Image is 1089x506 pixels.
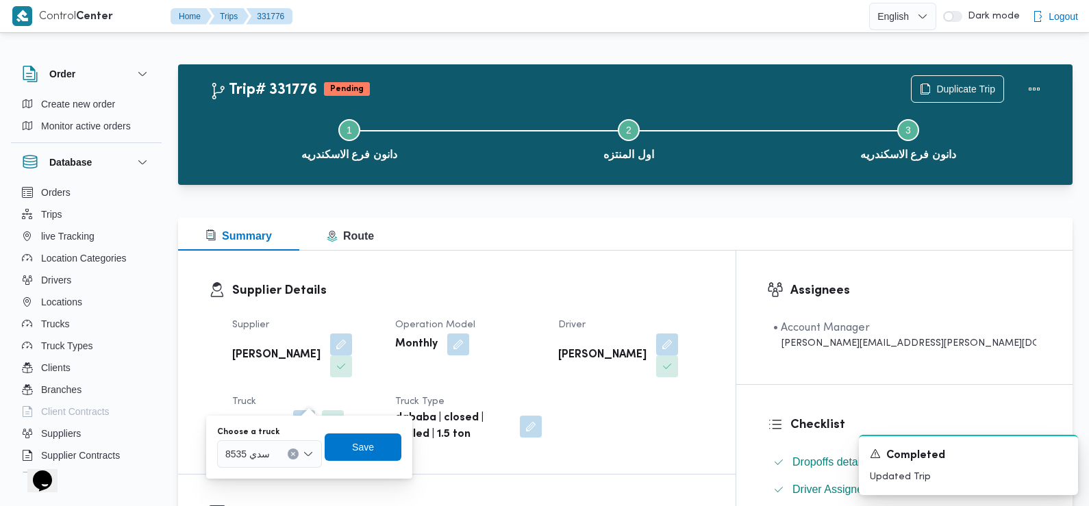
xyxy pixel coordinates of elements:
span: Client Contracts [41,403,110,420]
span: 2 [626,125,631,136]
div: Order [11,93,162,142]
span: Trucks [41,316,69,332]
button: Create new order [16,93,156,115]
button: Actions [1021,75,1048,103]
span: دانون فرع الاسكندريه [301,147,397,163]
span: 1 [347,125,352,136]
span: Supplier Contracts [41,447,120,464]
h3: Checklist [790,416,1042,434]
button: Devices [16,466,156,488]
span: Truck Type [395,397,445,406]
b: Monthly [395,336,438,353]
span: • Account Manager abdallah.mohamed@illa.com.eg [773,320,1036,351]
button: Open list of options [303,448,314,459]
span: Suppliers [41,425,81,442]
button: دانون فرع الاسكندريه [210,103,489,174]
span: Supplier [232,320,269,329]
span: Orders [41,184,71,201]
label: Choose a truck [217,427,279,438]
b: [PERSON_NAME] [232,347,321,364]
button: Clear input [288,448,299,459]
div: [PERSON_NAME][EMAIL_ADDRESS][PERSON_NAME][DOMAIN_NAME] [773,336,1036,351]
span: Dropoffs details entered [792,456,909,468]
button: Truck Types [16,335,156,357]
iframe: chat widget [14,451,58,492]
span: Driver Assigned [792,481,869,498]
button: 331776 [246,8,292,25]
button: Home [171,8,212,25]
span: Create new order [41,96,115,112]
button: Location Categories [16,247,156,269]
div: • Account Manager [773,320,1036,336]
span: Driver [558,320,586,329]
button: Database [22,154,151,170]
span: Operation Model [395,320,475,329]
button: live Tracking [16,225,156,247]
button: Logout [1027,3,1084,30]
span: Truck [232,397,256,406]
h3: Supplier Details [232,281,705,300]
button: Branches [16,379,156,401]
button: Orders [16,181,156,203]
button: اول المنتزه [489,103,768,174]
button: Dropoffs details entered [768,451,1042,473]
h3: Database [49,154,92,170]
b: dababa | closed | chilled | 1.5 ton [395,410,510,443]
span: Trips [41,206,62,223]
span: Pending [324,82,370,96]
span: Save [352,439,374,455]
span: اول المنتزه [603,147,653,163]
b: Pending [330,85,364,93]
button: Monitor active orders [16,115,156,137]
span: Truck Types [41,338,92,354]
b: Center [76,12,113,22]
span: سدي 8535 [225,446,270,461]
img: X8yXhbKr1z7QwAAAABJRU5ErkJggg== [12,6,32,26]
button: Suppliers [16,422,156,444]
button: Trips [209,8,249,25]
span: Logout [1049,8,1078,25]
b: [PERSON_NAME] [558,347,647,364]
span: Location Categories [41,250,127,266]
span: 3 [905,125,911,136]
h3: Assignees [790,281,1042,300]
span: Clients [41,359,71,376]
span: Monitor active orders [41,118,131,134]
span: Driver Assigned [792,483,869,495]
button: Trips [16,203,156,225]
button: Save [325,433,401,461]
span: live Tracking [41,228,95,244]
button: Order [22,66,151,82]
div: Notification [870,447,1067,464]
span: Completed [886,448,945,464]
h2: Trip# 331776 [210,81,317,99]
button: Supplier Contracts [16,444,156,466]
span: Route [327,230,374,242]
p: Updated Trip [870,470,1067,484]
button: Duplicate Trip [911,75,1004,103]
span: Dropoffs details entered [792,454,909,470]
button: دانون فرع الاسكندريه [768,103,1048,174]
button: Drivers [16,269,156,291]
button: Client Contracts [16,401,156,422]
span: Duplicate Trip [936,81,995,97]
b: سدي 8535 [232,413,284,429]
span: Summary [205,230,272,242]
button: Locations [16,291,156,313]
span: Locations [41,294,82,310]
button: Driver Assigned [768,479,1042,501]
div: Database [11,181,162,478]
button: Clients [16,357,156,379]
span: Dark mode [962,11,1020,22]
span: Branches [41,381,82,398]
h3: Order [49,66,75,82]
span: Devices [41,469,75,485]
span: دانون فرع الاسكندريه [860,147,956,163]
button: Trucks [16,313,156,335]
span: Drivers [41,272,71,288]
